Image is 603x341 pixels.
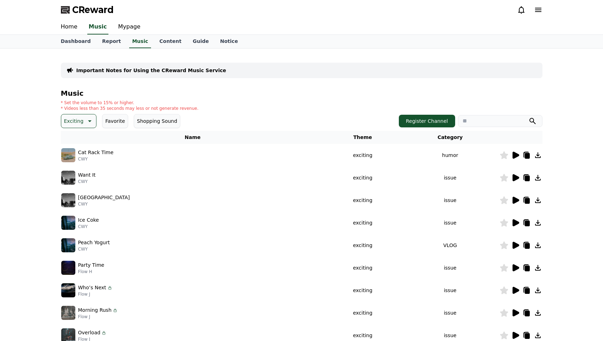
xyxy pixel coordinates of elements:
img: music [61,283,75,297]
p: Peach Yogurt [78,239,110,246]
a: Music [129,35,151,48]
td: exciting [325,166,401,189]
img: music [61,261,75,275]
p: Want It [78,171,96,179]
a: Report [96,35,127,48]
th: Category [401,131,500,144]
p: CWY [78,246,110,252]
span: CReward [72,4,114,15]
td: exciting [325,257,401,279]
img: music [61,148,75,162]
a: Important Notes for Using the CReward Music Service [76,67,226,74]
p: Exciting [64,116,84,126]
td: exciting [325,279,401,302]
p: Cat Rack Time [78,149,114,156]
th: Theme [325,131,401,144]
p: * Set the volume to 15% or higher. [61,100,199,106]
td: VLOG [401,234,500,257]
p: Morning Rush [78,307,112,314]
p: Overload [78,329,101,336]
p: Who’s Next [78,284,106,291]
button: Exciting [61,114,97,128]
img: music [61,238,75,252]
p: * Videos less than 35 seconds may less or not generate revenue. [61,106,199,111]
img: music [61,193,75,207]
td: exciting [325,302,401,324]
p: Flow H [78,269,105,274]
td: issue [401,189,500,211]
td: issue [401,257,500,279]
td: issue [401,166,500,189]
th: Name [61,131,325,144]
td: exciting [325,189,401,211]
td: exciting [325,144,401,166]
p: CWY [78,156,114,162]
td: issue [401,302,500,324]
p: Flow J [78,291,113,297]
img: music [61,216,75,230]
p: CWY [78,224,99,229]
td: issue [401,211,500,234]
p: CWY [78,201,130,207]
a: Guide [187,35,214,48]
a: Mypage [113,20,146,34]
button: Register Channel [399,115,455,127]
img: music [61,306,75,320]
p: CWY [78,179,96,184]
a: Music [87,20,108,34]
td: issue [401,279,500,302]
td: exciting [325,234,401,257]
button: Shopping Sound [134,114,180,128]
p: Party Time [78,261,105,269]
td: humor [401,144,500,166]
a: Content [154,35,187,48]
img: music [61,171,75,185]
p: [GEOGRAPHIC_DATA] [78,194,130,201]
h4: Music [61,89,542,97]
a: Home [55,20,83,34]
a: CReward [61,4,114,15]
a: Dashboard [55,35,96,48]
a: Notice [214,35,244,48]
p: Ice Coke [78,216,99,224]
p: Flow J [78,314,118,320]
button: Favorite [102,114,128,128]
td: exciting [325,211,401,234]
